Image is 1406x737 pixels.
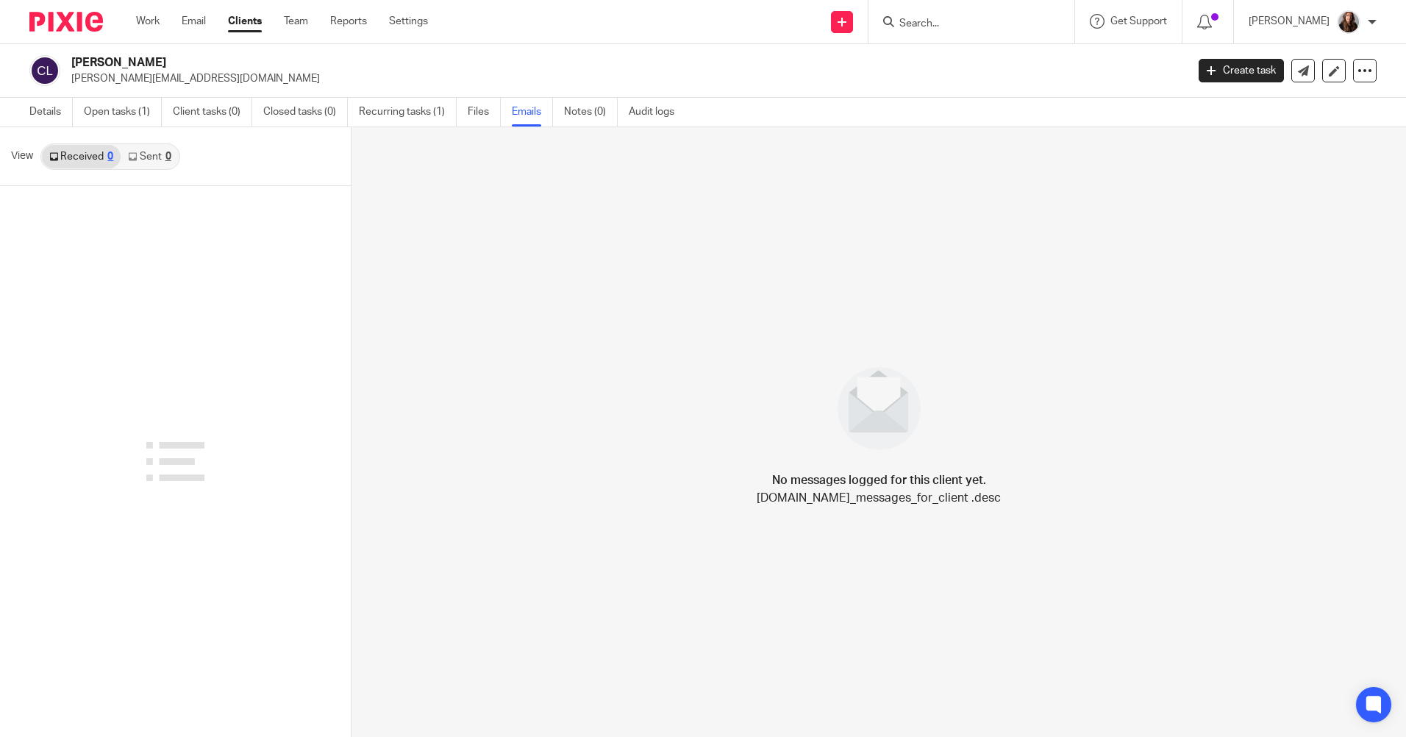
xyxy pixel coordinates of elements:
img: Pixie [29,12,103,32]
a: Details [29,98,73,127]
a: Client tasks (0) [173,98,252,127]
a: Audit logs [629,98,685,127]
span: Get Support [1110,16,1167,26]
a: Email [182,14,206,29]
a: Create task [1199,59,1284,82]
a: Sent0 [121,145,178,168]
img: image [828,357,930,460]
a: Team [284,14,308,29]
h4: No messages logged for this client yet. [772,471,986,489]
h2: [PERSON_NAME] [71,55,955,71]
p: [PERSON_NAME] [1249,14,1330,29]
a: Emails [512,98,553,127]
div: 0 [107,152,113,162]
input: Search [898,18,1030,31]
div: 0 [165,152,171,162]
a: Recurring tasks (1) [359,98,457,127]
a: Received0 [42,145,121,168]
a: Work [136,14,160,29]
img: svg%3E [29,55,60,86]
img: IMG_0011.jpg [1337,10,1360,34]
a: Settings [389,14,428,29]
a: Reports [330,14,367,29]
a: Notes (0) [564,98,618,127]
a: Files [468,98,501,127]
span: View [11,149,33,164]
p: [PERSON_NAME][EMAIL_ADDRESS][DOMAIN_NAME] [71,71,1177,86]
a: Open tasks (1) [84,98,162,127]
a: Clients [228,14,262,29]
p: [DOMAIN_NAME]_messages_for_client .desc [757,489,1001,507]
a: Closed tasks (0) [263,98,348,127]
